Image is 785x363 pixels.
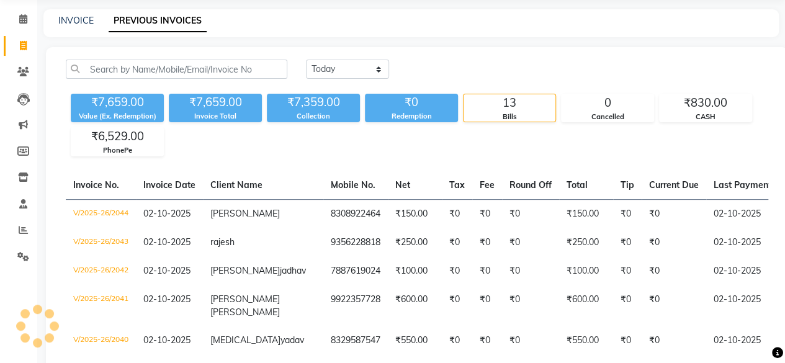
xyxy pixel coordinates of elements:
td: V/2025-26/2044 [66,199,136,228]
td: ₹0 [442,199,472,228]
span: 02-10-2025 [143,334,191,346]
td: ₹0 [442,228,472,257]
td: V/2025-26/2042 [66,257,136,285]
td: ₹600.00 [559,285,613,326]
span: Round Off [509,179,552,190]
td: 9356228818 [323,228,388,257]
span: yadav [280,334,304,346]
td: ₹0 [442,257,472,285]
td: ₹0 [502,199,559,228]
td: ₹0 [642,326,706,355]
span: Current Due [649,179,699,190]
td: ₹0 [613,285,642,326]
span: rajesh [210,236,235,248]
div: 0 [562,94,653,112]
td: ₹250.00 [559,228,613,257]
td: ₹0 [502,228,559,257]
td: ₹150.00 [388,199,442,228]
a: INVOICE [58,15,94,26]
td: ₹0 [472,326,502,355]
span: Mobile No. [331,179,375,190]
td: ₹0 [502,285,559,326]
span: Tip [621,179,634,190]
div: ₹7,659.00 [169,94,262,111]
td: ₹0 [613,228,642,257]
td: 9922357728 [323,285,388,326]
td: ₹0 [472,285,502,326]
td: ₹0 [642,257,706,285]
span: 02-10-2025 [143,236,191,248]
td: ₹150.00 [559,199,613,228]
span: Invoice Date [143,179,195,190]
td: ₹550.00 [559,326,613,355]
span: [PERSON_NAME] [210,208,280,219]
td: V/2025-26/2040 [66,326,136,355]
span: [PERSON_NAME] [210,307,280,318]
td: ₹0 [472,228,502,257]
div: Redemption [365,111,458,122]
span: Net [395,179,410,190]
td: 8329587547 [323,326,388,355]
td: ₹0 [613,257,642,285]
div: ₹6,529.00 [71,128,163,145]
td: ₹100.00 [559,257,613,285]
span: Client Name [210,179,262,190]
div: ₹0 [365,94,458,111]
td: ₹0 [613,199,642,228]
div: Cancelled [562,112,653,122]
div: ₹830.00 [660,94,751,112]
span: Tax [449,179,465,190]
span: Fee [480,179,495,190]
td: ₹0 [472,199,502,228]
span: jadhav [280,265,306,276]
td: ₹0 [472,257,502,285]
div: Collection [267,111,360,122]
span: 02-10-2025 [143,208,191,219]
div: Invoice Total [169,111,262,122]
td: ₹250.00 [388,228,442,257]
td: ₹0 [642,199,706,228]
div: CASH [660,112,751,122]
td: ₹550.00 [388,326,442,355]
div: Value (Ex. Redemption) [71,111,164,122]
td: ₹0 [613,326,642,355]
td: 8308922464 [323,199,388,228]
span: Total [567,179,588,190]
div: ₹7,659.00 [71,94,164,111]
td: V/2025-26/2041 [66,285,136,326]
td: ₹0 [642,228,706,257]
div: 13 [464,94,555,112]
span: Invoice No. [73,179,119,190]
span: [MEDICAL_DATA] [210,334,280,346]
a: PREVIOUS INVOICES [109,10,207,32]
input: Search by Name/Mobile/Email/Invoice No [66,60,287,79]
td: V/2025-26/2043 [66,228,136,257]
span: [PERSON_NAME] [210,294,280,305]
span: [PERSON_NAME] [210,265,280,276]
td: ₹0 [642,285,706,326]
td: ₹0 [502,326,559,355]
div: PhonePe [71,145,163,156]
td: 7887619024 [323,257,388,285]
div: Bills [464,112,555,122]
td: ₹0 [502,257,559,285]
div: ₹7,359.00 [267,94,360,111]
td: ₹600.00 [388,285,442,326]
td: ₹0 [442,285,472,326]
td: ₹100.00 [388,257,442,285]
span: 02-10-2025 [143,294,191,305]
td: ₹0 [442,326,472,355]
span: 02-10-2025 [143,265,191,276]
